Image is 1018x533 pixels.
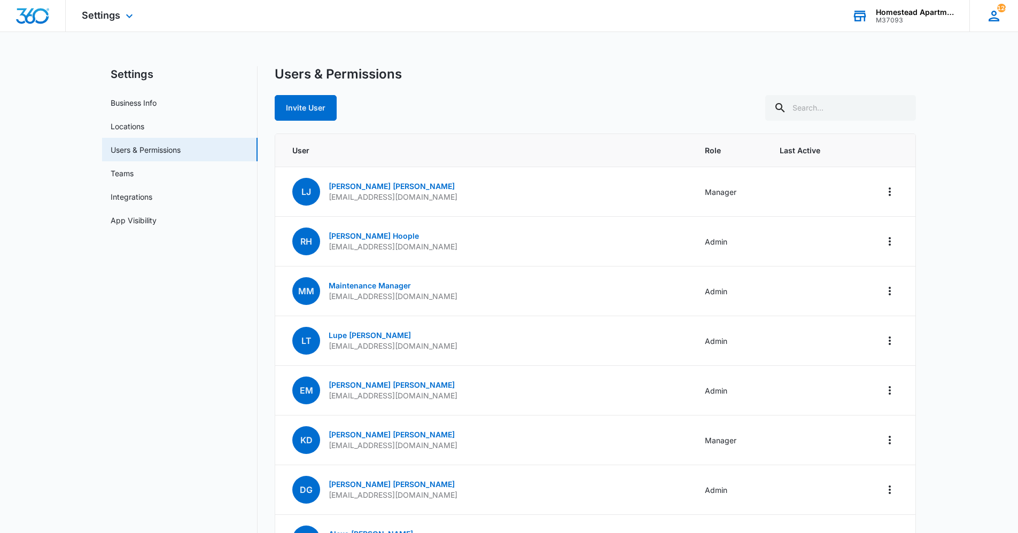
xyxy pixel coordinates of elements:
p: [EMAIL_ADDRESS][DOMAIN_NAME] [329,291,457,302]
td: Admin [692,366,767,416]
span: Role [705,145,754,156]
div: account id [876,17,954,24]
input: Search... [765,95,916,121]
a: Business Info [111,97,157,108]
td: Manager [692,416,767,465]
button: Actions [881,481,898,498]
a: LT [292,336,320,346]
button: Actions [881,183,898,200]
p: [EMAIL_ADDRESS][DOMAIN_NAME] [329,390,457,401]
button: Actions [881,432,898,449]
td: Admin [692,217,767,266]
a: Teams [111,168,134,179]
button: Actions [881,332,898,349]
span: Last Active [780,145,841,156]
a: Users & Permissions [111,144,181,155]
span: LJ [292,178,320,206]
span: EM [292,377,320,404]
span: LT [292,327,320,355]
a: [PERSON_NAME] Hoople [329,231,419,240]
a: App Visibility [111,215,157,226]
a: [PERSON_NAME] [PERSON_NAME] [329,430,455,439]
a: LJ [292,187,320,197]
p: [EMAIL_ADDRESS][DOMAIN_NAME] [329,341,457,351]
button: Actions [881,382,898,399]
td: Admin [692,266,767,316]
a: DG [292,485,320,495]
a: Integrations [111,191,152,202]
span: 124 [997,4,1006,12]
p: [EMAIL_ADDRESS][DOMAIN_NAME] [329,192,457,202]
h1: Users & Permissions [275,66,402,82]
a: KD [292,436,320,445]
a: Invite User [275,103,337,112]
a: MM [292,287,320,296]
span: KD [292,426,320,454]
a: [PERSON_NAME] [PERSON_NAME] [329,182,455,191]
a: Locations [111,121,144,132]
td: Manager [692,167,767,217]
p: [EMAIL_ADDRESS][DOMAIN_NAME] [329,490,457,500]
p: [EMAIL_ADDRESS][DOMAIN_NAME] [329,241,457,252]
td: Admin [692,316,767,366]
h2: Settings [102,66,258,82]
a: RH [292,237,320,246]
td: Admin [692,465,767,515]
a: EM [292,386,320,395]
button: Actions [881,233,898,250]
span: RH [292,228,320,255]
div: notifications count [997,4,1006,12]
p: [EMAIL_ADDRESS][DOMAIN_NAME] [329,440,457,451]
a: [PERSON_NAME] [PERSON_NAME] [329,380,455,389]
span: MM [292,277,320,305]
span: Settings [82,10,120,21]
span: DG [292,476,320,504]
button: Actions [881,283,898,300]
span: User [292,145,679,156]
a: Lupe [PERSON_NAME] [329,331,411,340]
button: Invite User [275,95,337,121]
div: account name [876,8,954,17]
a: [PERSON_NAME] [PERSON_NAME] [329,480,455,489]
a: Maintenance Manager [329,281,411,290]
